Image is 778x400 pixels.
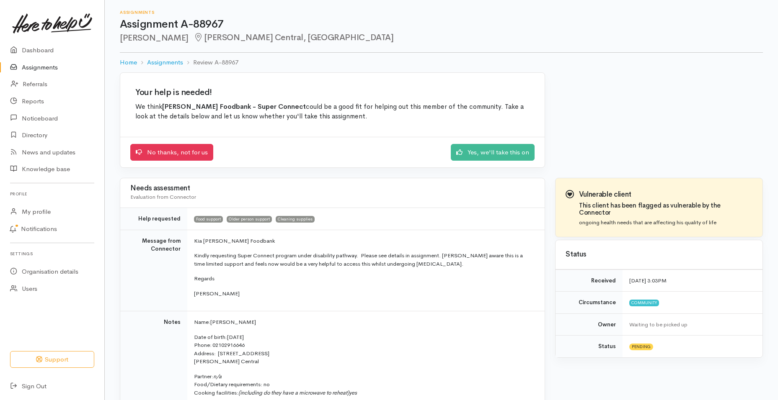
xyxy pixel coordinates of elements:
[566,251,752,259] h3: Status
[135,102,530,122] p: We think could be a good fit for helping out this member of the community. Take a look at the det...
[120,10,763,15] h6: Assignments
[556,269,623,292] td: Received
[556,336,623,357] td: Status
[210,318,256,326] span: [PERSON_NAME]
[194,389,349,396] span: Cooking facilities:
[10,248,94,259] h6: Settings
[194,373,222,380] span: Partner:
[213,373,222,380] i: n/a
[629,277,667,284] time: [DATE] 3:03PM
[194,349,535,358] p: [STREET_ADDRESS]
[194,32,394,43] span: [PERSON_NAME] Central, [GEOGRAPHIC_DATA]
[194,350,216,357] span: Address:
[120,53,763,72] nav: breadcrumb
[227,216,272,223] span: Older person support
[120,230,187,311] td: Message from Connector
[451,144,535,161] a: Yes, we'll take this on
[629,300,659,306] span: Community
[579,202,752,216] h4: This client has been flagged as vulnerable by the Connector
[120,33,763,43] h2: [PERSON_NAME]
[130,193,196,200] span: Evaluation from Connector
[349,389,357,396] i: yes
[194,237,535,245] p: Kia [PERSON_NAME] Foodbank
[556,292,623,314] td: Circumstance
[194,341,212,349] span: Phone:
[194,290,535,298] p: [PERSON_NAME]
[120,18,763,31] h1: Assignment A-88967
[194,216,223,223] span: Food support
[147,58,183,67] a: Assignments
[579,218,752,227] p: ongoing health needs that are affecting his quality of life
[10,351,94,368] button: Support
[130,185,535,192] h3: Needs assessment
[183,58,238,67] li: Review A-88967
[194,381,270,388] span: Food/Dietary requirements: no
[120,58,137,67] a: Home
[556,313,623,336] td: Owner
[162,103,306,111] b: [PERSON_NAME] Foodbank - Super Connect
[227,333,244,341] span: [DATE]
[238,389,349,396] i: (including do they have a microwave to reheat)
[579,191,752,199] h3: Vulnerable client
[212,341,245,349] span: 02102916646
[194,251,535,268] p: Kindly requesting Super Connect program under disability pathway. Please see details in assignmen...
[276,216,315,223] span: Cleaning supplies
[194,333,227,341] span: Date of birth:
[629,344,653,350] span: Pending
[135,88,530,97] h2: Your help is needed!
[130,144,213,161] a: No thanks, not for us
[120,208,187,230] td: Help requested
[10,188,94,200] h6: Profile
[194,318,210,326] span: Name:
[194,274,535,283] p: Regards
[194,357,535,366] p: [PERSON_NAME] Central
[629,321,752,329] div: Waiting to be picked up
